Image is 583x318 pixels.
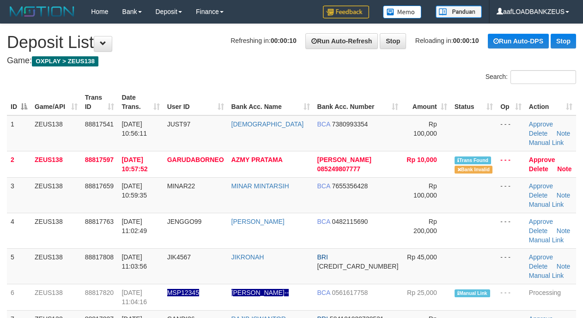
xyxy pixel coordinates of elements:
span: 88817808 [85,253,114,261]
span: Bank is not match [455,166,492,174]
span: OXPLAY > ZEUS138 [32,56,98,66]
a: Manual Link [529,139,564,146]
a: JIKRONAH [231,253,264,261]
a: [DEMOGRAPHIC_DATA] [231,120,304,128]
th: Game/API: activate to sort column ascending [31,89,81,115]
span: Rp 45,000 [407,253,437,261]
th: User ID: activate to sort column ascending [164,89,228,115]
span: [DATE] 11:03:56 [121,253,147,270]
td: - - - [497,151,525,177]
span: [DATE] 10:57:52 [121,156,147,173]
a: AZMY PRATAMA [231,156,283,163]
a: Delete [529,165,548,173]
span: JIK4567 [167,253,191,261]
span: BCA [317,218,330,225]
span: 88817541 [85,120,114,128]
img: MOTION_logo.png [7,5,77,18]
span: Rp 25,000 [407,289,437,296]
td: 1 [7,115,31,151]
span: JUST97 [167,120,191,128]
td: - - - [497,284,525,310]
a: Approve [529,182,553,190]
td: ZEUS138 [31,248,81,284]
td: Processing [525,284,576,310]
span: BCA [317,289,330,296]
a: Note [557,130,571,137]
span: 88817659 [85,182,114,190]
a: Approve [529,253,553,261]
span: BRI [317,253,328,261]
a: [PERSON_NAME] [231,218,285,225]
h4: Game: [7,56,576,66]
span: Copy 0561617758 to clipboard [332,289,368,296]
a: Note [557,165,571,173]
span: Copy 0482115690 to clipboard [332,218,368,225]
span: [DATE] 11:02:49 [121,218,147,234]
strong: 00:00:10 [271,37,297,44]
a: Delete [529,130,547,137]
td: 4 [7,213,31,248]
label: Search: [486,70,576,84]
a: Manual Link [529,272,564,279]
span: JENGGO99 [167,218,202,225]
span: Manually Linked [455,289,490,297]
span: BCA [317,182,330,190]
span: 88817820 [85,289,114,296]
td: - - - [497,115,525,151]
a: Manual Link [529,201,564,208]
th: Op: activate to sort column ascending [497,89,525,115]
td: 5 [7,248,31,284]
a: Stop [380,33,406,49]
td: ZEUS138 [31,151,81,177]
span: Rp 100,000 [413,120,437,137]
a: Approve [529,156,555,163]
span: Rp 10,000 [407,156,437,163]
span: Copy 085249807777 to clipboard [317,165,360,173]
th: Status: activate to sort column ascending [451,89,497,115]
a: Delete [529,227,547,234]
a: Stop [551,34,576,48]
a: Note [557,227,571,234]
span: Rp 200,000 [413,218,437,234]
span: [DATE] 10:59:35 [121,182,147,199]
td: - - - [497,213,525,248]
th: Bank Acc. Number: activate to sort column ascending [314,89,402,115]
span: Refreshing in: [231,37,296,44]
th: Bank Acc. Name: activate to sort column ascending [228,89,314,115]
span: Copy 601701034603536 to clipboard [317,263,399,270]
span: Nama rekening ada tanda titik/strip, harap diedit [167,289,199,296]
a: Run Auto-DPS [488,34,549,48]
img: Button%20Memo.svg [383,6,422,18]
span: Rp 100,000 [413,182,437,199]
a: Approve [529,120,553,128]
td: 3 [7,177,31,213]
strong: 00:00:10 [453,37,479,44]
a: Delete [529,263,547,270]
span: Copy 7380993354 to clipboard [332,120,368,128]
td: 6 [7,284,31,310]
th: Amount: activate to sort column ascending [402,89,450,115]
th: Date Trans.: activate to sort column ascending [118,89,163,115]
span: Copy 7655356428 to clipboard [332,182,368,190]
a: Note [557,263,571,270]
span: 88817597 [85,156,114,163]
span: [DATE] 11:04:16 [121,289,147,306]
th: Action: activate to sort column ascending [525,89,576,115]
span: 88817763 [85,218,114,225]
img: panduan.png [436,6,482,18]
span: BCA [317,120,330,128]
span: [DATE] 10:56:11 [121,120,147,137]
td: - - - [497,248,525,284]
span: Reloading in: [415,37,479,44]
td: ZEUS138 [31,213,81,248]
h1: Deposit List [7,33,576,52]
td: 2 [7,151,31,177]
a: Delete [529,192,547,199]
a: MINAR MINTARSIH [231,182,289,190]
td: - - - [497,177,525,213]
td: ZEUS138 [31,115,81,151]
a: [PERSON_NAME]-- [231,289,289,296]
span: MINAR22 [167,182,195,190]
img: Feedback.jpg [323,6,369,18]
a: Note [557,192,571,199]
